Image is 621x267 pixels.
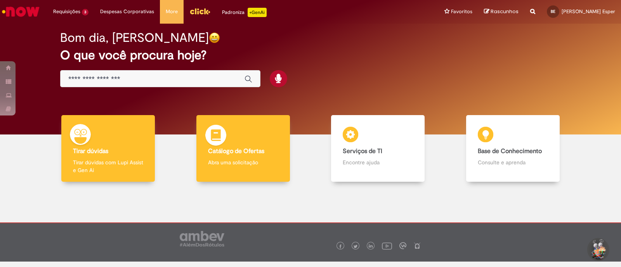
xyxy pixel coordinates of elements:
img: logo_footer_ambev_rotulo_gray.png [180,231,224,246]
span: [PERSON_NAME] Esper [562,8,615,15]
span: Favoritos [451,8,472,16]
img: logo_footer_workplace.png [399,242,406,249]
span: More [166,8,178,16]
img: logo_footer_linkedin.png [369,244,373,249]
p: Encontre ajuda [343,158,413,166]
p: Abra uma solicitação [208,158,278,166]
span: Despesas Corporativas [100,8,154,16]
span: BE [551,9,555,14]
p: Tirar dúvidas com Lupi Assist e Gen Ai [73,158,143,174]
p: +GenAi [248,8,267,17]
b: Catálogo de Ofertas [208,147,264,155]
button: Iniciar Conversa de Suporte [586,238,609,261]
h2: Bom dia, [PERSON_NAME] [60,31,209,45]
div: Padroniza [222,8,267,17]
h2: O que você procura hoje? [60,48,561,62]
a: Tirar dúvidas Tirar dúvidas com Lupi Assist e Gen Ai [41,115,176,182]
a: Catálogo de Ofertas Abra uma solicitação [176,115,311,182]
img: logo_footer_facebook.png [338,245,342,248]
b: Base de Conhecimento [478,147,542,155]
p: Consulte e aprenda [478,158,548,166]
img: happy-face.png [209,32,220,43]
span: Requisições [53,8,80,16]
b: Tirar dúvidas [73,147,108,155]
img: logo_footer_youtube.png [382,241,392,251]
span: Rascunhos [491,8,519,15]
img: ServiceNow [1,4,41,19]
img: logo_footer_naosei.png [414,242,421,249]
img: logo_footer_twitter.png [354,245,357,248]
a: Base de Conhecimento Consulte e aprenda [446,115,581,182]
a: Serviços de TI Encontre ajuda [310,115,446,182]
img: click_logo_yellow_360x200.png [189,5,210,17]
a: Rascunhos [484,8,519,16]
span: 3 [82,9,88,16]
b: Serviços de TI [343,147,382,155]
